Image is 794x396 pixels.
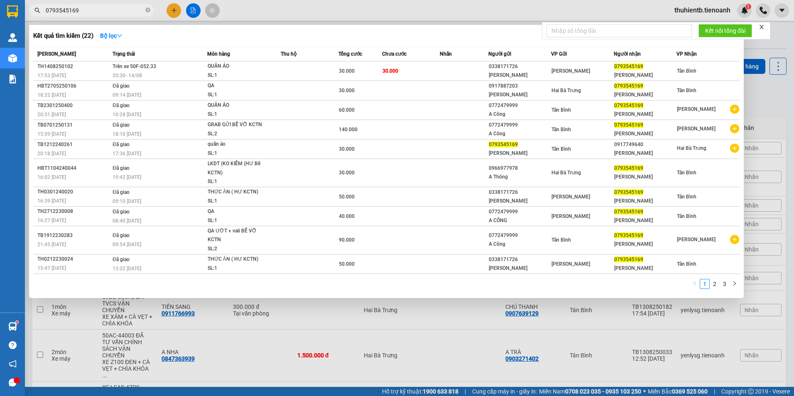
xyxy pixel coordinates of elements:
[614,209,643,215] span: 0793545169
[100,32,123,39] strong: Bộ lọc
[208,216,270,225] div: SL: 1
[37,62,110,71] div: TH1408250102
[489,90,551,99] div: [PERSON_NAME]
[489,101,551,110] div: 0772479999
[614,240,676,249] div: [PERSON_NAME]
[37,51,76,57] span: [PERSON_NAME]
[113,189,130,195] span: Đã giao
[8,75,17,83] img: solution-icon
[208,81,270,90] div: QA
[37,92,66,98] span: 18:32 [DATE]
[207,51,230,57] span: Món hàng
[692,281,697,286] span: left
[677,126,716,132] span: [PERSON_NAME]
[614,110,676,119] div: [PERSON_NAME]
[489,255,551,264] div: 0338171726
[677,261,696,267] span: Tân Bình
[677,170,696,176] span: Tân Bình
[37,255,110,264] div: TH0212230024
[489,188,551,197] div: 0338171726
[208,264,270,273] div: SL: 1
[489,173,551,181] div: A Thông
[677,88,696,93] span: Tân Bình
[614,197,676,205] div: [PERSON_NAME]
[551,213,590,219] span: [PERSON_NAME]
[145,7,150,15] span: close-circle
[37,73,66,78] span: 17:53 [DATE]
[113,151,141,156] span: 17:36 [DATE]
[489,216,551,225] div: A CÔNG
[489,121,551,130] div: 0772479999
[614,232,643,238] span: 0793545169
[677,106,716,112] span: [PERSON_NAME]
[489,130,551,138] div: A Công
[551,127,571,132] span: Tân Bình
[677,68,696,74] span: Tân Bình
[37,265,66,271] span: 15:47 [DATE]
[730,279,740,289] button: right
[677,145,706,151] span: Hai Bà Trưng
[614,122,643,128] span: 0793545169
[710,279,719,288] a: 2
[113,103,130,108] span: Đã giao
[382,68,398,74] span: 30.000
[37,140,110,149] div: TB1212240261
[614,189,643,195] span: 0793545169
[614,149,676,158] div: [PERSON_NAME]
[705,26,745,35] span: Kết nối tổng đài
[614,51,641,57] span: Người nhận
[208,130,270,139] div: SL: 2
[489,62,551,71] div: 0338171726
[208,62,270,71] div: QUẦN ÁO
[208,177,270,186] div: SL: 1
[382,51,407,57] span: Chưa cước
[37,242,66,247] span: 21:45 [DATE]
[117,33,123,39] span: down
[551,261,590,267] span: [PERSON_NAME]
[489,264,551,273] div: [PERSON_NAME]
[700,279,709,288] a: 1
[208,140,270,149] div: quần áo
[489,164,551,173] div: 0966977978
[113,64,156,69] span: Trên xe 50F-052.33
[46,6,144,15] input: Tìm tên, số ĐT hoặc mã đơn
[8,54,17,63] img: warehouse-icon
[700,279,710,289] li: 1
[489,142,518,147] span: 0793545169
[732,281,737,286] span: right
[339,194,355,200] span: 50.000
[208,207,270,216] div: QA
[730,279,740,289] li: Next Page
[551,194,590,200] span: [PERSON_NAME]
[8,33,17,42] img: warehouse-icon
[93,29,129,42] button: Bộ lọcdown
[37,174,66,180] span: 16:02 [DATE]
[489,240,551,249] div: A Công
[339,68,355,74] span: 30.000
[113,174,141,180] span: 19:42 [DATE]
[208,188,270,197] div: THỨC ĂN ( HƯ KCTN)
[339,237,355,243] span: 90.000
[614,140,676,149] div: 0917749640
[759,24,765,30] span: close
[208,71,270,80] div: SL: 1
[113,209,130,215] span: Đã giao
[551,88,581,93] span: Hai Bà Trưng
[113,232,130,238] span: Đã giao
[690,279,700,289] button: left
[614,64,643,69] span: 0793545169
[37,198,66,204] span: 16:39 [DATE]
[677,237,716,242] span: [PERSON_NAME]
[440,51,452,57] span: Nhãn
[614,83,643,89] span: 0793545169
[208,244,270,254] div: SL: 2
[37,131,66,137] span: 15:59 [DATE]
[37,218,66,223] span: 16:27 [DATE]
[281,51,297,57] span: Thu hộ
[8,322,17,331] img: warehouse-icon
[489,197,551,205] div: [PERSON_NAME]
[7,5,18,18] img: logo-vxr
[614,165,643,171] span: 0793545169
[720,279,729,288] a: 3
[720,279,730,289] li: 3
